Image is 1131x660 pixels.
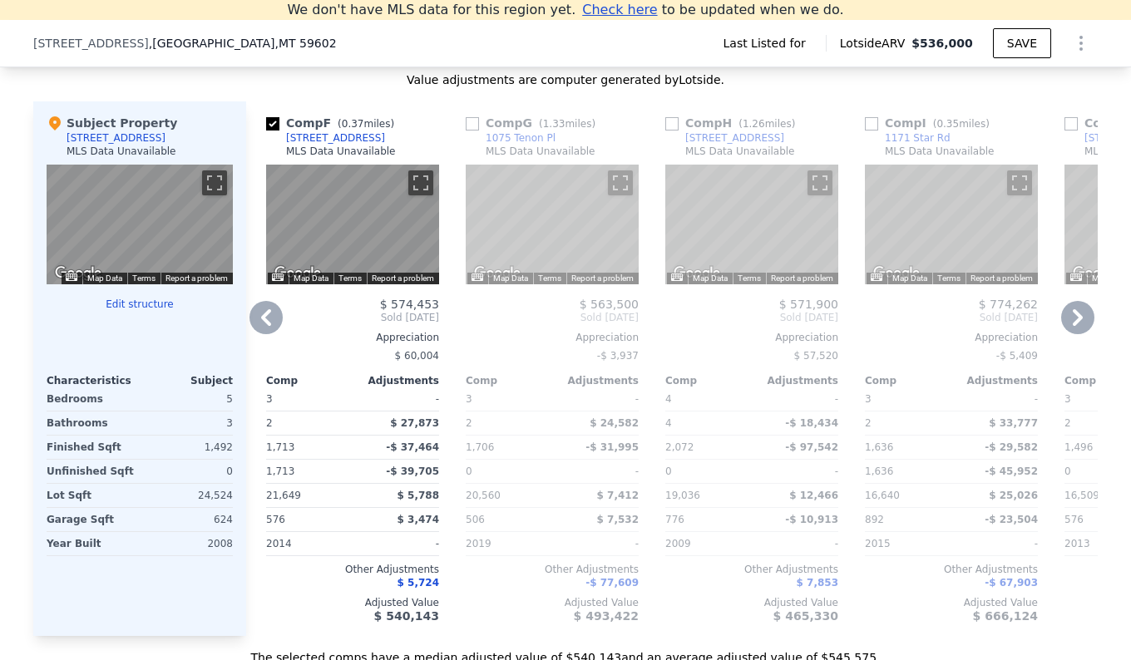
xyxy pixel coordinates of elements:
[955,387,1038,411] div: -
[386,465,439,477] span: -$ 39,705
[973,609,1038,623] span: $ 666,124
[466,331,639,344] div: Appreciation
[143,436,233,459] div: 1,492
[266,532,349,555] div: 2014
[466,490,501,501] span: 20,560
[1092,273,1127,284] button: Map Data
[989,490,1038,501] span: $ 25,026
[266,131,385,145] a: [STREET_ADDRESS]
[665,596,838,609] div: Adjusted Value
[685,131,784,145] div: [STREET_ADDRESS]
[266,596,439,609] div: Adjusted Value
[270,263,325,284] a: Open this area in Google Maps (opens a new window)
[794,350,838,362] span: $ 57,520
[785,514,838,525] span: -$ 10,913
[390,417,439,429] span: $ 27,873
[398,490,439,501] span: $ 5,788
[985,577,1038,589] span: -$ 67,903
[869,263,924,284] img: Google
[665,165,838,284] div: Street View
[356,387,439,411] div: -
[671,273,683,281] button: Keyboard shortcuts
[67,145,176,158] div: MLS Data Unavailable
[356,532,439,555] div: -
[865,563,1038,576] div: Other Adjustments
[556,387,639,411] div: -
[338,273,362,283] a: Terms
[143,460,233,483] div: 0
[665,393,672,405] span: 4
[985,465,1038,477] span: -$ 45,952
[538,273,561,283] a: Terms
[532,118,602,130] span: ( miles)
[466,165,639,284] div: Map
[374,609,439,623] span: $ 540,143
[47,165,233,284] div: Map
[865,374,951,387] div: Comp
[869,263,924,284] a: Open this area in Google Maps (opens a new window)
[47,436,136,459] div: Finished Sqft
[143,508,233,531] div: 624
[955,532,1038,555] div: -
[985,441,1038,453] span: -$ 29,582
[597,350,639,362] span: -$ 3,937
[294,273,328,284] button: Map Data
[979,298,1038,311] span: $ 774,262
[143,387,233,411] div: 5
[669,263,724,284] img: Google
[395,350,439,362] span: $ 60,004
[270,263,325,284] img: Google
[266,115,401,131] div: Comp F
[936,118,959,130] span: 0.35
[493,273,528,284] button: Map Data
[996,350,1038,362] span: -$ 5,409
[665,374,752,387] div: Comp
[266,563,439,576] div: Other Adjustments
[556,460,639,483] div: -
[574,609,639,623] span: $ 493,422
[66,273,77,281] button: Keyboard shortcuts
[274,37,336,50] span: , MT 59602
[885,145,995,158] div: MLS Data Unavailable
[51,263,106,284] img: Google
[1064,441,1093,453] span: 1,496
[785,417,838,429] span: -$ 18,434
[331,118,401,130] span: ( miles)
[266,441,294,453] span: 1,713
[466,514,485,525] span: 506
[466,532,549,555] div: 2019
[286,131,385,145] div: [STREET_ADDRESS]
[892,273,927,284] button: Map Data
[466,441,494,453] span: 1,706
[87,273,122,284] button: Map Data
[1064,393,1071,405] span: 3
[865,115,996,131] div: Comp I
[665,532,748,555] div: 2009
[989,417,1038,429] span: $ 33,777
[865,393,872,405] span: 3
[51,263,106,284] a: Open this area in Google Maps (opens a new window)
[47,460,136,483] div: Unfinished Sqft
[580,298,639,311] span: $ 563,500
[752,374,838,387] div: Adjustments
[372,273,434,283] a: Report a problem
[47,532,136,555] div: Year Built
[143,484,233,507] div: 24,524
[466,596,639,609] div: Adjusted Value
[466,115,602,131] div: Comp G
[951,374,1038,387] div: Adjustments
[755,387,838,411] div: -
[732,118,802,130] span: ( miles)
[466,563,639,576] div: Other Adjustments
[286,145,396,158] div: MLS Data Unavailable
[755,460,838,483] div: -
[47,115,177,131] div: Subject Property
[865,532,948,555] div: 2015
[885,131,951,145] div: 1171 Star Rd
[466,165,639,284] div: Street View
[865,441,893,453] span: 1,636
[266,411,349,435] div: 2
[132,273,156,283] a: Terms
[937,273,961,283] a: Terms
[266,393,273,405] span: 3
